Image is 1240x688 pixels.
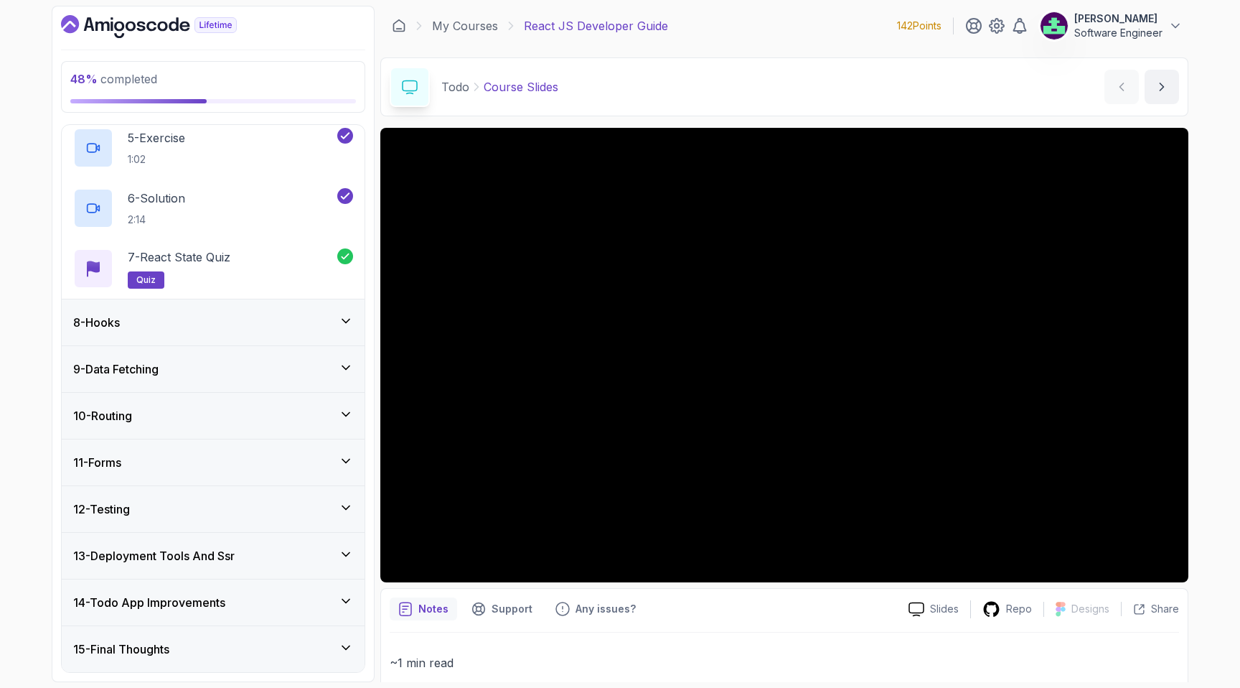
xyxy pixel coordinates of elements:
p: Notes [418,602,448,616]
a: Repo [971,600,1043,618]
p: 1:02 [128,152,185,167]
p: Support [492,602,532,616]
span: completed [70,72,157,86]
p: 2:14 [128,213,185,227]
h3: 11 - Forms [73,454,121,471]
p: 7 - React State Quiz [128,248,230,266]
h3: 10 - Routing [73,407,132,424]
button: Support button [463,598,541,620]
p: Share [1151,602,1179,616]
button: notes button [390,598,457,620]
img: user profile image [1041,12,1068,39]
button: 5-Exercise1:02 [73,128,353,168]
button: Feedback button [547,598,644,620]
p: [PERSON_NAME] [1074,11,1162,26]
button: 11-Forms [62,440,365,485]
a: Slides [897,602,970,617]
button: 6-Solution2:14 [73,188,353,228]
button: 13-Deployment Tools And Ssr [62,533,365,579]
p: Repo [1006,602,1032,616]
h3: 9 - Data Fetching [73,361,159,378]
a: Dashboard [61,15,270,38]
p: Course Slides [484,78,558,96]
h3: 13 - Deployment Tools And Ssr [73,547,235,564]
p: Designs [1071,602,1109,616]
p: 5 - Exercise [128,129,185,147]
a: My Courses [432,17,498,34]
p: 142 Points [897,19,941,33]
button: user profile image[PERSON_NAME]Software Engineer [1040,11,1183,40]
p: Todo [441,78,469,96]
h3: 12 - Testing [73,501,130,518]
p: React JS Developer Guide [524,17,668,34]
button: 9-Data Fetching [62,346,365,392]
span: 48 % [70,72,98,86]
p: Software Engineer [1074,26,1162,40]
button: next content [1145,70,1179,104]
p: Slides [930,602,959,616]
span: quiz [136,274,156,286]
button: previous content [1104,70,1139,104]
h3: 15 - Final Thoughts [73,641,169,658]
button: 10-Routing [62,393,365,439]
button: 15-Final Thoughts [62,626,365,672]
p: ~1 min read [390,653,1179,673]
h3: 14 - Todo App Improvements [73,594,225,611]
h3: 8 - Hooks [73,314,120,331]
button: 12-Testing [62,486,365,532]
p: 6 - Solution [128,190,185,207]
button: 8-Hooks [62,299,365,345]
a: Dashboard [392,19,406,33]
button: 7-React State Quizquiz [73,248,353,289]
p: Any issues? [576,602,636,616]
button: 14-Todo App Improvements [62,580,365,626]
button: Share [1121,602,1179,616]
